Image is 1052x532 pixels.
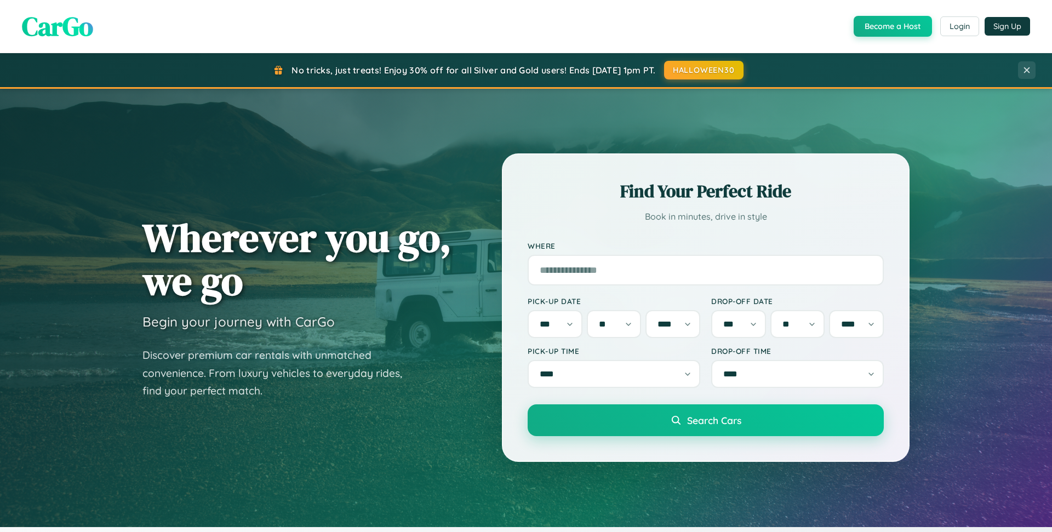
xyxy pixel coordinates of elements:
[711,346,884,356] label: Drop-off Time
[528,296,700,306] label: Pick-up Date
[142,346,416,400] p: Discover premium car rentals with unmatched convenience. From luxury vehicles to everyday rides, ...
[711,296,884,306] label: Drop-off Date
[528,346,700,356] label: Pick-up Time
[142,216,451,302] h1: Wherever you go, we go
[528,209,884,225] p: Book in minutes, drive in style
[528,241,884,250] label: Where
[291,65,655,76] span: No tricks, just treats! Enjoy 30% off for all Silver and Gold users! Ends [DATE] 1pm PT.
[528,404,884,436] button: Search Cars
[687,414,741,426] span: Search Cars
[528,179,884,203] h2: Find Your Perfect Ride
[22,8,93,44] span: CarGo
[985,17,1030,36] button: Sign Up
[940,16,979,36] button: Login
[142,313,335,330] h3: Begin your journey with CarGo
[854,16,932,37] button: Become a Host
[664,61,744,79] button: HALLOWEEN30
